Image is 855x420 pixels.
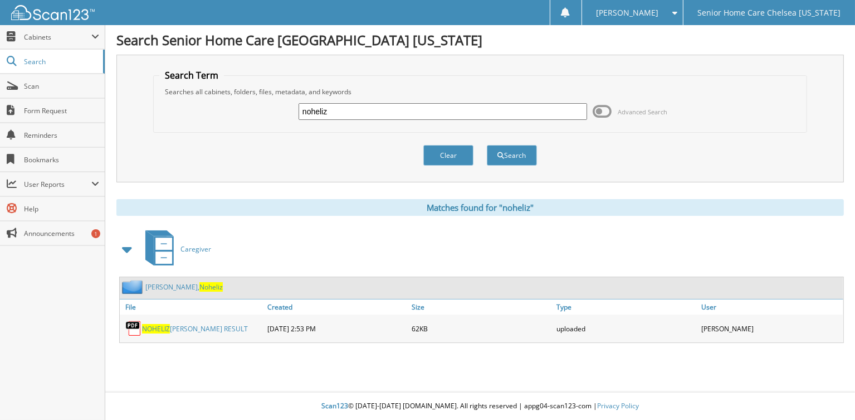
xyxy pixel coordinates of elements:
img: folder2.png [122,280,145,294]
span: Search [24,57,97,66]
img: scan123-logo-white.svg [11,5,95,20]
span: Help [24,204,99,214]
legend: Search Term [159,69,224,81]
div: [DATE] 2:53 PM [265,317,409,340]
div: Searches all cabinets, folders, files, metadata, and keywords [159,87,800,96]
span: [PERSON_NAME] [596,9,658,16]
a: Created [265,300,409,315]
span: Bookmarks [24,155,99,165]
span: Scan123 [321,401,348,411]
div: [PERSON_NAME] [698,317,843,340]
div: 1 [91,229,100,238]
span: Reminders [24,131,99,140]
span: Advanced Search [618,108,667,116]
span: NOHELIZ [142,324,170,334]
a: File [120,300,265,315]
span: Senior Home Care Chelsea [US_STATE] [698,9,841,16]
a: Type [554,300,698,315]
div: © [DATE]-[DATE] [DOMAIN_NAME]. All rights reserved | appg04-scan123-com | [105,393,855,420]
span: Cabinets [24,32,91,42]
button: Search [487,145,537,166]
span: Scan [24,81,99,91]
a: NOHELIZ[PERSON_NAME] RESULT [142,324,248,334]
a: User [698,300,843,315]
button: Clear [423,145,473,166]
h1: Search Senior Home Care [GEOGRAPHIC_DATA] [US_STATE] [116,31,844,49]
div: 62KB [409,317,554,340]
span: Noheliz [199,282,223,292]
span: Caregiver [180,244,211,254]
a: Caregiver [139,227,211,271]
span: Form Request [24,106,99,115]
a: [PERSON_NAME],Noheliz [145,282,223,292]
span: Announcements [24,229,99,238]
a: Size [409,300,554,315]
span: User Reports [24,180,91,189]
div: uploaded [554,317,698,340]
a: Privacy Policy [597,401,639,411]
div: Matches found for "noheliz" [116,199,844,216]
img: PDF.png [125,320,142,337]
